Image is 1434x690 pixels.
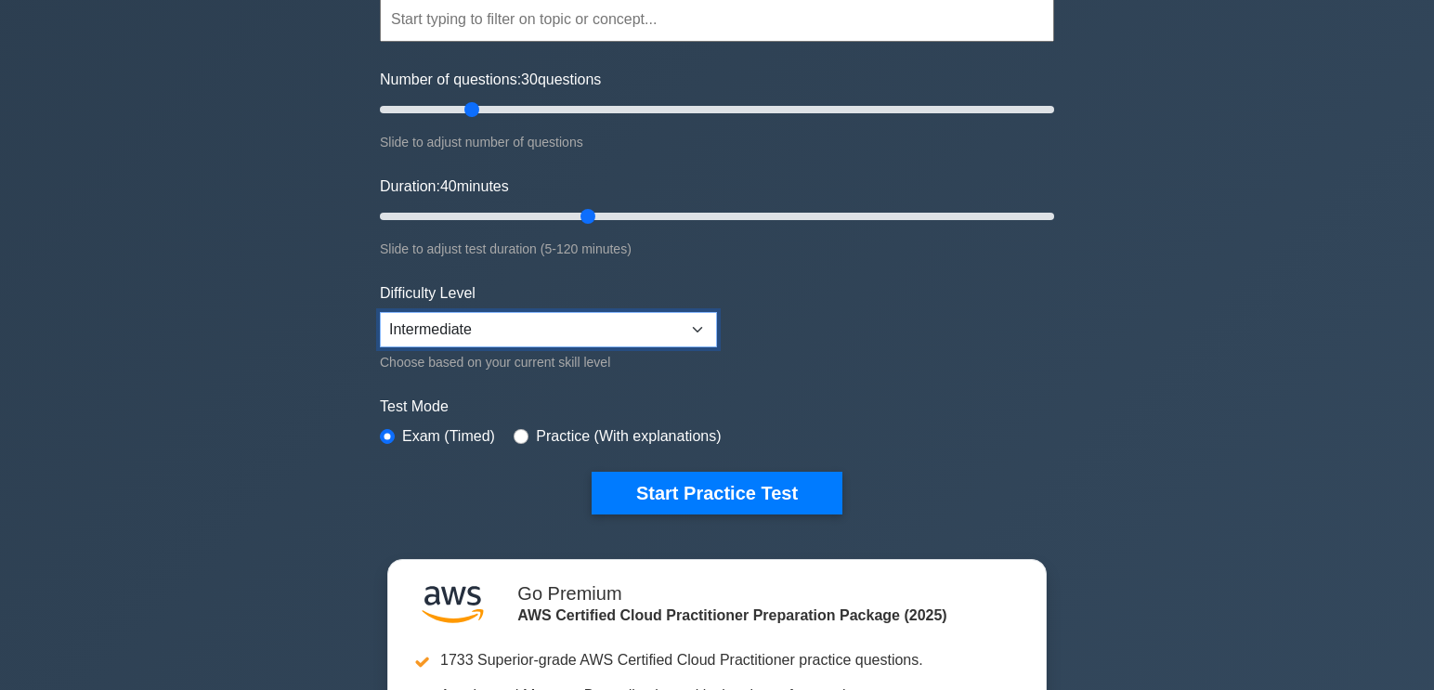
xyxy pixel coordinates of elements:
[440,178,457,194] span: 40
[521,72,538,87] span: 30
[380,69,601,91] label: Number of questions: questions
[380,282,476,305] label: Difficulty Level
[380,176,509,198] label: Duration: minutes
[536,425,721,448] label: Practice (With explanations)
[592,472,842,514] button: Start Practice Test
[402,425,495,448] label: Exam (Timed)
[380,351,717,373] div: Choose based on your current skill level
[380,238,1054,260] div: Slide to adjust test duration (5-120 minutes)
[380,396,1054,418] label: Test Mode
[380,131,1054,153] div: Slide to adjust number of questions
